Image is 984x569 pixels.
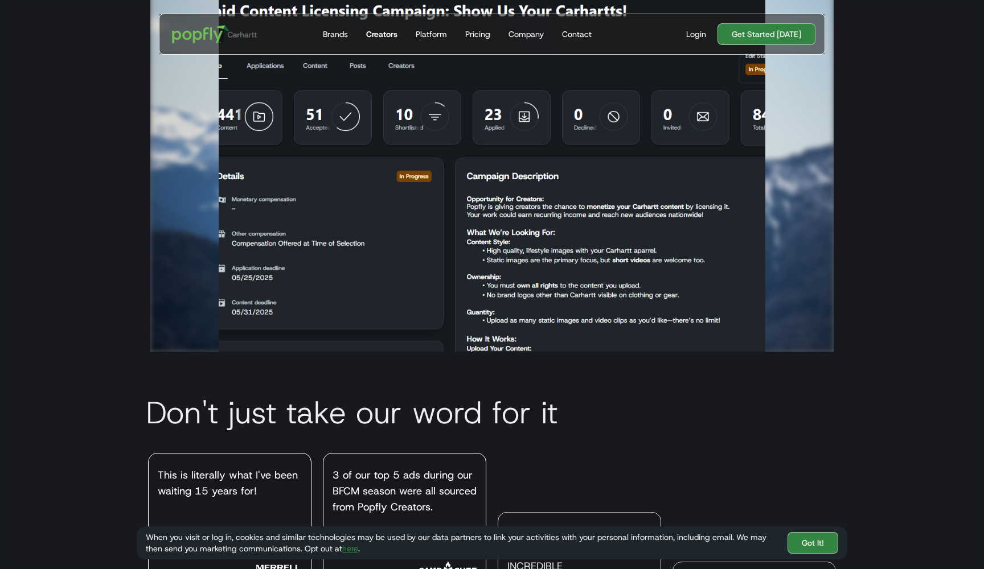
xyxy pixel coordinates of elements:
[504,14,548,54] a: Company
[137,397,847,428] h2: Don't just take our word for it
[557,14,596,54] a: Contact
[416,28,447,40] div: Platform
[461,14,495,54] a: Pricing
[366,28,397,40] div: Creators
[342,543,358,554] a: here
[465,28,490,40] div: Pricing
[411,14,452,54] a: Platform
[158,467,302,499] div: This is literally what I've been waiting 15 years for!
[362,14,402,54] a: Creators
[509,28,544,40] div: Company
[146,531,778,554] div: When you visit or log in, cookies and similar technologies may be used by our data partners to li...
[323,28,348,40] div: Brands
[682,28,711,40] a: Login
[318,14,352,54] a: Brands
[717,23,815,45] a: Get Started [DATE]
[333,467,477,515] div: 3 of our top 5 ads during our BFCM season were all sourced from Popfly Creators.
[562,28,592,40] div: Contact
[788,532,838,554] a: Got It!
[686,28,706,40] div: Login
[164,17,237,51] a: home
